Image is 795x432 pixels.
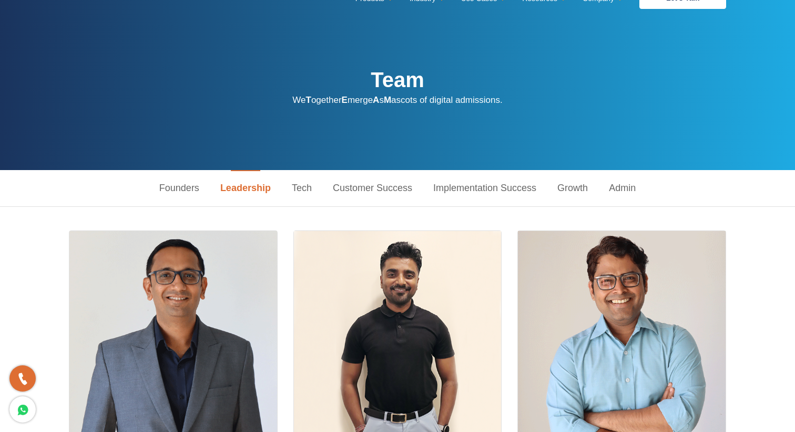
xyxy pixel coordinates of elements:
[342,95,348,105] strong: E
[547,170,598,206] a: Growth
[423,170,547,206] a: Implementation Success
[598,170,646,206] a: Admin
[322,170,423,206] a: Customer Success
[306,95,311,105] strong: T
[384,95,391,105] strong: M
[149,170,210,206] a: Founders
[281,170,322,206] a: Tech
[371,68,424,91] strong: Team
[373,95,379,105] strong: A
[210,170,281,206] a: Leadership
[292,92,502,108] p: We ogether merge s ascots of digital admissions.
